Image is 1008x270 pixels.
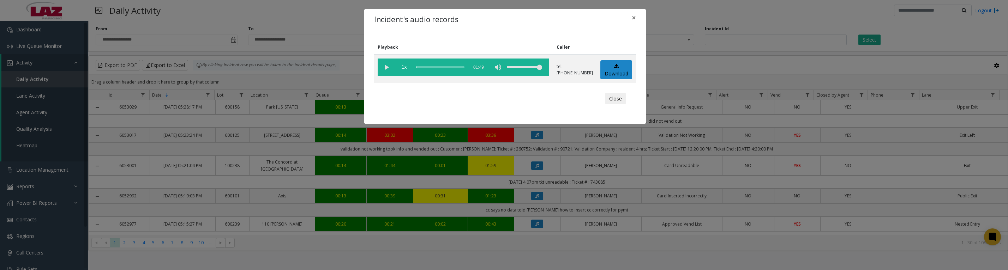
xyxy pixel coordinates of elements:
[374,14,458,25] h4: Incident's audio records
[557,63,593,76] p: tel:[PHONE_NUMBER]
[600,60,632,80] a: Download
[627,9,641,26] button: Close
[416,59,464,76] div: scrub bar
[605,93,626,104] button: Close
[507,59,542,76] div: volume level
[374,40,553,54] th: Playback
[553,40,597,54] th: Caller
[632,13,636,23] span: ×
[395,59,413,76] span: playback speed button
